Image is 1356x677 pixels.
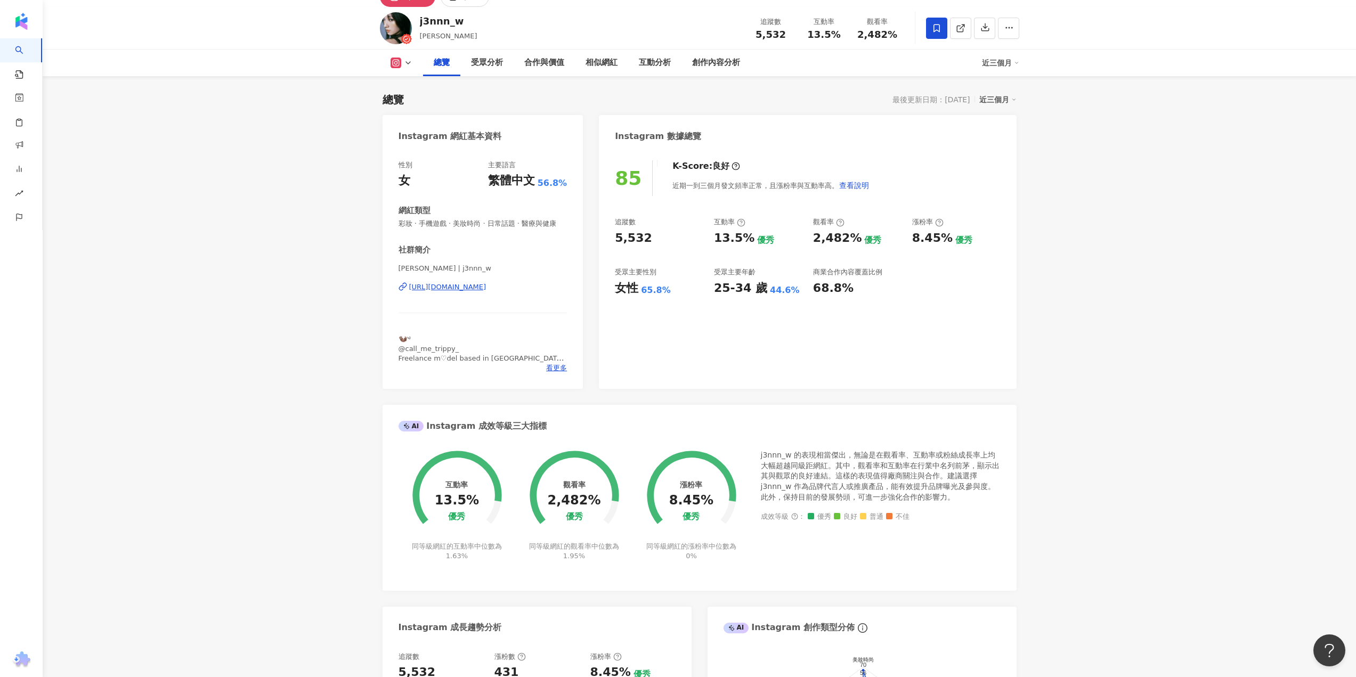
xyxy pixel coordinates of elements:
div: 同等級網紅的互動率中位數為 [410,542,504,561]
div: 漲粉率 [590,652,622,662]
div: 觀看率 [813,217,845,227]
div: K-Score : [672,160,740,172]
span: 優秀 [808,513,831,521]
text: 56 [859,670,866,676]
div: 優秀 [566,512,583,522]
div: 追蹤數 [751,17,791,27]
div: 2,482% [548,493,601,508]
div: 受眾主要年齡 [714,267,756,277]
div: 65.8% [641,284,671,296]
div: 8.45% [669,493,713,508]
a: [URL][DOMAIN_NAME] [399,282,567,292]
text: 美妝時尚 [852,657,874,663]
div: Instagram 成長趨勢分析 [399,622,502,633]
span: 良好 [834,513,857,521]
div: 優秀 [448,512,465,522]
div: 優秀 [683,512,700,522]
img: chrome extension [11,651,32,668]
div: 漲粉率 [912,217,944,227]
div: 近三個月 [979,93,1017,107]
span: 5,532 [756,29,786,40]
div: 優秀 [757,234,774,246]
div: 同等級網紅的觀看率中位數為 [527,542,621,561]
div: 追蹤數 [615,217,636,227]
span: 0% [686,552,697,560]
div: 追蹤數 [399,652,419,662]
div: j3nnn_w [420,14,477,28]
div: 優秀 [955,234,972,246]
div: 成效等級 ： [761,513,1001,521]
div: 主要語言 [488,160,516,170]
div: 觀看率 [563,480,586,489]
div: Instagram 創作類型分佈 [724,622,855,633]
span: 查看說明 [839,181,869,190]
span: 看更多 [546,363,567,373]
div: Instagram 成效等級三大指標 [399,420,547,432]
button: 查看說明 [839,175,870,196]
div: 近三個月 [982,54,1019,71]
div: AI [399,421,424,431]
span: 2,482% [857,29,897,40]
span: 🦦༄ @call_me_trippy_ Freelance m♡︎del based in [GEOGRAPHIC_DATA] ⭒˚｡⋆ 𓏲 ࣭ ࣪ DM or Mail for EVERYTH... [399,335,564,391]
div: 商業合作內容覆蓋比例 [813,267,882,277]
a: search [15,38,36,80]
div: 觀看率 [857,17,898,27]
div: 優秀 [864,234,881,246]
div: [URL][DOMAIN_NAME] [409,282,486,292]
div: 44.6% [770,284,800,296]
div: 同等級網紅的漲粉率中位數為 [645,542,738,561]
div: 受眾主要性別 [615,267,656,277]
span: info-circle [856,622,869,634]
div: 相似網紅 [586,56,618,69]
iframe: Help Scout Beacon - Open [1313,634,1345,666]
span: 1.95% [563,552,585,560]
div: 創作內容分析 [692,56,740,69]
text: 70 [859,662,866,668]
span: 普通 [860,513,883,521]
div: 受眾分析 [471,56,503,69]
div: 最後更新日期：[DATE] [892,95,970,104]
div: 互動分析 [639,56,671,69]
div: 性別 [399,160,412,170]
div: AI [724,623,749,633]
div: 25-34 歲 [714,280,767,297]
div: Instagram 網紅基本資料 [399,130,502,142]
div: 近期一到三個月發文頻率正常，且漲粉率與互動率高。 [672,175,870,196]
span: 1.63% [446,552,468,560]
div: 13.5% [435,493,479,508]
div: 5,532 [615,230,652,247]
div: j3nnn_w 的表現相當傑出，無論是在觀看率、互動率或粉絲成長率上均大幅超越同級距網紅。其中，觀看率和互動率在行業中名列前茅，顯示出其與觀眾的良好連結。這樣的表現值得廠商關注與合作。建議選擇 ... [761,450,1001,502]
span: 13.5% [807,29,840,40]
div: 互動率 [445,480,468,489]
div: 8.45% [912,230,953,247]
div: 2,482% [813,230,862,247]
div: 總覽 [383,92,404,107]
span: [PERSON_NAME] [420,32,477,40]
div: 女性 [615,280,638,297]
div: 社群簡介 [399,244,431,256]
div: 總覽 [434,56,450,69]
div: 85 [615,167,642,189]
div: 68.8% [813,280,854,297]
div: 合作與價值 [524,56,564,69]
div: 互動率 [804,17,845,27]
span: rise [15,183,23,207]
div: 網紅類型 [399,205,431,216]
img: KOL Avatar [380,12,412,44]
span: 不佳 [886,513,910,521]
div: 13.5% [714,230,754,247]
span: 彩妝 · 手機遊戲 · 美妝時尚 · 日常話題 · 醫療與健康 [399,219,567,229]
div: Instagram 數據總覽 [615,130,701,142]
div: 良好 [712,160,729,172]
div: 繁體中文 [488,173,535,189]
div: 漲粉數 [494,652,526,662]
img: logo icon [13,13,30,30]
div: 漲粉率 [680,480,702,489]
div: 互動率 [714,217,745,227]
span: 56.8% [538,177,567,189]
div: 女 [399,173,410,189]
span: [PERSON_NAME] | j3nnn_w [399,264,567,273]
